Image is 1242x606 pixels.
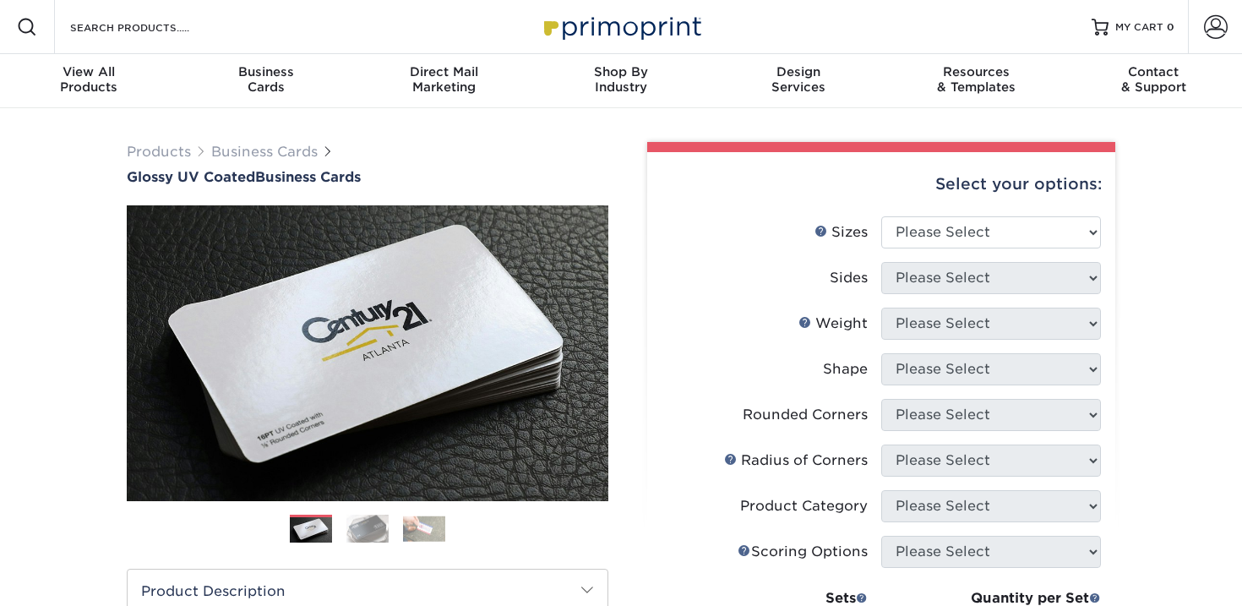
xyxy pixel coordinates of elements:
div: Radius of Corners [724,450,868,471]
a: Glossy UV CoatedBusiness Cards [127,169,608,185]
div: Cards [177,64,355,95]
img: Business Cards 03 [403,516,445,542]
span: Design [710,64,887,79]
a: Contact& Support [1065,54,1242,108]
span: Shop By [532,64,710,79]
div: & Support [1065,64,1242,95]
input: SEARCH PRODUCTS..... [68,17,233,37]
span: Glossy UV Coated [127,169,255,185]
span: Resources [887,64,1065,79]
div: Rounded Corners [743,405,868,425]
div: Services [710,64,887,95]
div: Product Category [740,496,868,516]
img: Glossy UV Coated 01 [127,112,608,594]
a: DesignServices [710,54,887,108]
div: Shape [823,359,868,379]
a: Resources& Templates [887,54,1065,108]
span: Business [177,64,355,79]
div: Select your options: [661,152,1102,216]
img: Business Cards 01 [290,509,332,551]
img: Primoprint [537,8,705,45]
img: Business Cards 02 [346,514,389,543]
span: MY CART [1115,20,1163,35]
span: Contact [1065,64,1242,79]
span: 0 [1167,21,1174,33]
div: Weight [798,314,868,334]
div: Marketing [355,64,532,95]
div: Industry [532,64,710,95]
a: Direct MailMarketing [355,54,532,108]
a: Products [127,144,191,160]
h1: Business Cards [127,169,608,185]
div: Scoring Options [738,542,868,562]
a: BusinessCards [177,54,355,108]
a: Business Cards [211,144,318,160]
div: Sides [830,268,868,288]
div: & Templates [887,64,1065,95]
div: Sizes [814,222,868,243]
span: Direct Mail [355,64,532,79]
a: Shop ByIndustry [532,54,710,108]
